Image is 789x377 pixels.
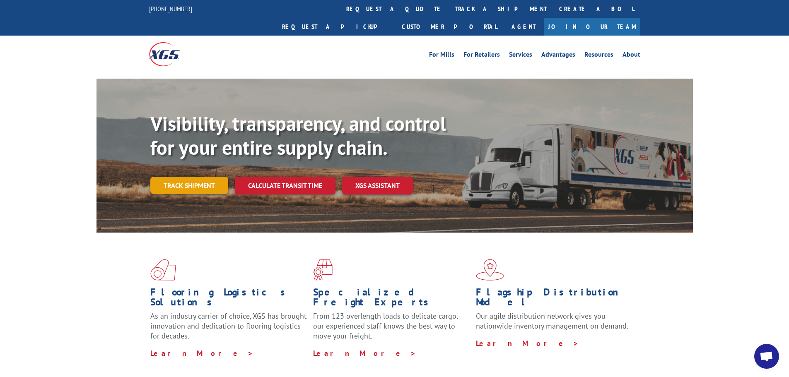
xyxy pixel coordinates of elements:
[623,51,640,60] a: About
[509,51,532,60] a: Services
[150,110,446,160] b: Visibility, transparency, and control for your entire supply chain.
[429,51,454,60] a: For Mills
[150,348,253,358] a: Learn More >
[235,177,335,195] a: Calculate transit time
[149,5,192,13] a: [PHONE_NUMBER]
[150,287,307,311] h1: Flooring Logistics Solutions
[150,177,228,194] a: Track shipment
[342,177,413,195] a: XGS ASSISTANT
[754,344,779,369] a: Open chat
[476,287,632,311] h1: Flagship Distribution Model
[396,18,503,36] a: Customer Portal
[150,311,306,341] span: As an industry carrier of choice, XGS has brought innovation and dedication to flooring logistics...
[313,259,333,281] img: xgs-icon-focused-on-flooring-red
[503,18,544,36] a: Agent
[476,311,628,331] span: Our agile distribution network gives you nationwide inventory management on demand.
[584,51,613,60] a: Resources
[541,51,575,60] a: Advantages
[150,259,176,281] img: xgs-icon-total-supply-chain-intelligence-red
[476,259,504,281] img: xgs-icon-flagship-distribution-model-red
[313,311,470,348] p: From 123 overlength loads to delicate cargo, our experienced staff knows the best way to move you...
[463,51,500,60] a: For Retailers
[544,18,640,36] a: Join Our Team
[476,339,579,348] a: Learn More >
[276,18,396,36] a: Request a pickup
[313,287,470,311] h1: Specialized Freight Experts
[313,348,416,358] a: Learn More >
